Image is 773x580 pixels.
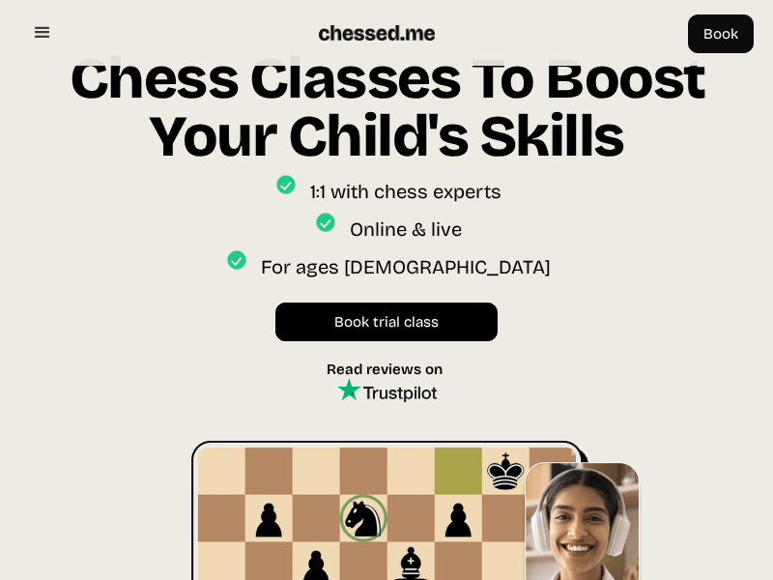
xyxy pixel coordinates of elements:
div: menu [19,10,66,56]
a: Read reviews on [327,361,447,402]
div: For ages [DEMOGRAPHIC_DATA] [261,246,551,283]
h1: Chess Classes To Boost Your Child's Skills [68,49,705,170]
a: Book trial class [275,303,498,341]
div: 1:1 with chess experts [310,170,501,208]
div: Read reviews on [327,361,447,378]
a: Book [688,14,754,53]
div: Online & live [350,208,462,246]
